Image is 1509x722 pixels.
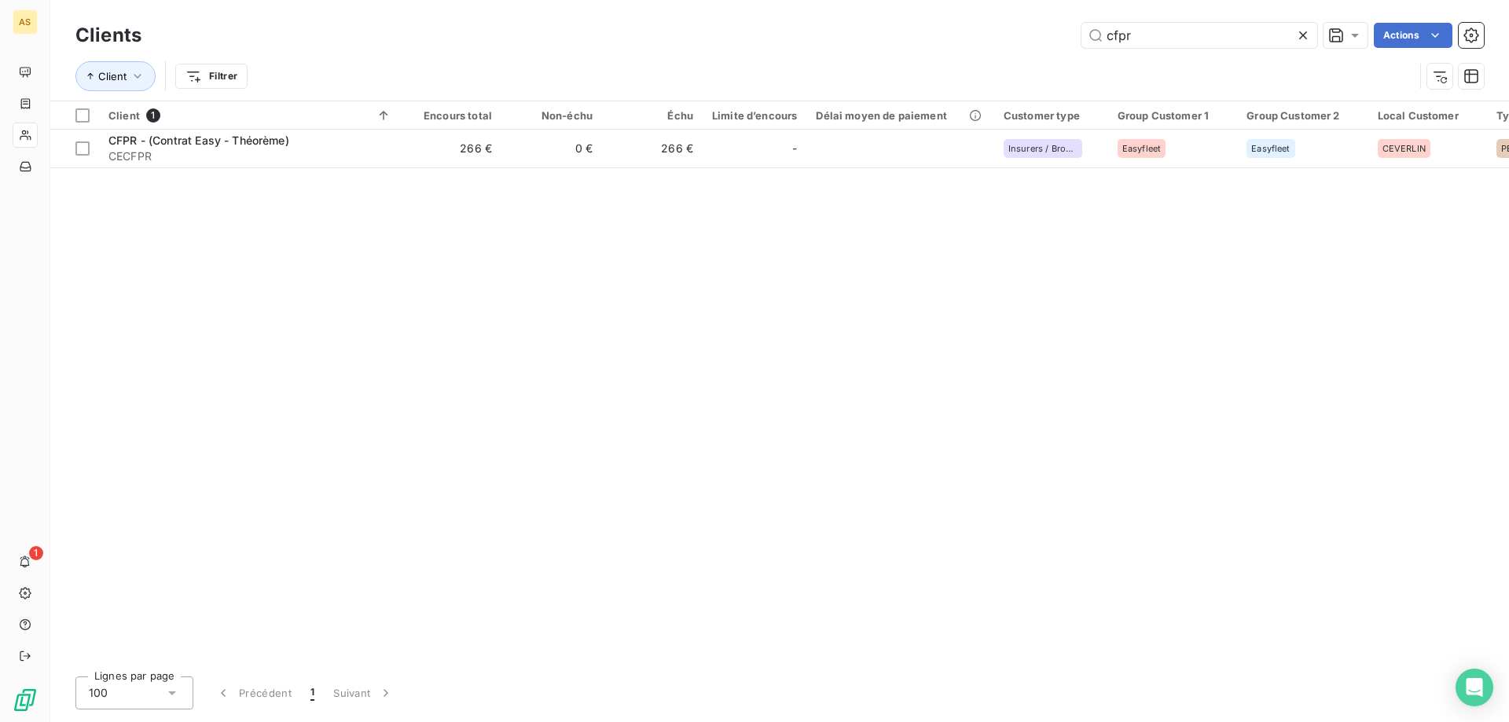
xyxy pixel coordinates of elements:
[175,64,248,89] button: Filtrer
[792,141,797,156] span: -
[108,148,391,164] span: CECFPR
[206,676,301,709] button: Précédent
[1122,144,1161,153] span: Easyfleet
[1378,109,1478,122] div: Local Customer
[1008,144,1078,153] span: Insurers / Brokers
[410,109,492,122] div: Encours total
[324,676,403,709] button: Suivant
[301,676,324,709] button: 1
[501,130,602,167] td: 0 €
[816,109,984,122] div: Délai moyen de paiement
[611,109,693,122] div: Échu
[602,130,703,167] td: 266 €
[511,109,593,122] div: Non-échu
[1251,144,1290,153] span: Easyfleet
[75,21,141,49] h3: Clients
[146,108,160,123] span: 1
[1246,109,1358,122] div: Group Customer 2
[1118,109,1228,122] div: Group Customer 1
[108,109,140,122] span: Client
[1456,669,1493,706] div: Open Intercom Messenger
[1382,144,1426,153] span: CEVERLIN
[1374,23,1452,48] button: Actions
[712,109,797,122] div: Limite d’encours
[89,685,108,701] span: 100
[310,685,314,701] span: 1
[1004,109,1099,122] div: Customer type
[75,61,156,91] button: Client
[13,9,38,35] div: AS
[1081,23,1317,48] input: Rechercher
[98,70,127,82] span: Client
[29,546,43,560] span: 1
[108,134,289,147] span: CFPR - (Contrat Easy - Théorème)
[401,130,501,167] td: 266 €
[13,687,38,713] img: Logo LeanPay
